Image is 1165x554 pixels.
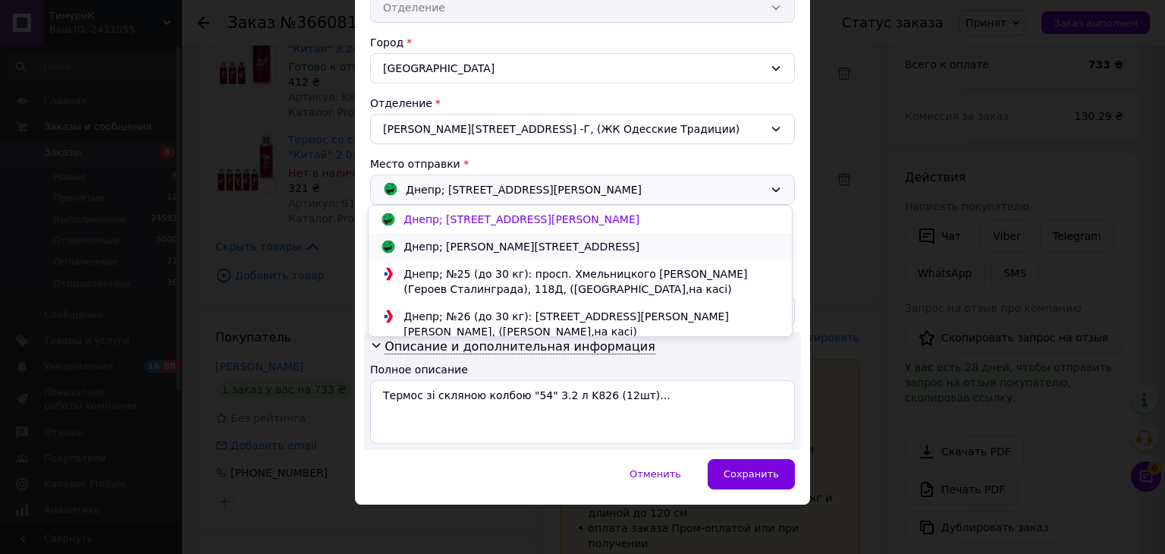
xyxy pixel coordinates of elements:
[630,468,681,480] span: Отменить
[400,309,783,339] div: Днепр; №26 (до 30 кг): [STREET_ADDRESS][PERSON_NAME][PERSON_NAME], ([PERSON_NAME],на касі)
[370,156,795,172] div: Место отправки
[370,35,795,50] div: Город
[404,213,639,225] span: Днепр; [STREET_ADDRESS][PERSON_NAME]
[370,114,795,144] div: [PERSON_NAME][STREET_ADDRESS] -Г, (ЖК Одесские Традиции)
[370,380,795,444] textarea: Термос зі скляною колбою "54" 3.2 л K826 (12шт)...
[385,339,655,354] span: Описание и дополнительная информация
[370,96,795,111] div: Отделение
[400,239,643,254] div: Днепр; [PERSON_NAME][STREET_ADDRESS]
[724,468,779,480] span: Сохранить
[370,53,795,83] div: [GEOGRAPHIC_DATA]
[370,364,468,376] label: Полное описание
[406,181,642,198] span: Днепр; [STREET_ADDRESS][PERSON_NAME]
[400,266,783,297] div: Днепр; №25 (до 30 кг): просп. Хмельницкого [PERSON_NAME] (Героев Сталинграда), 118Д, ([GEOGRAPHIC...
